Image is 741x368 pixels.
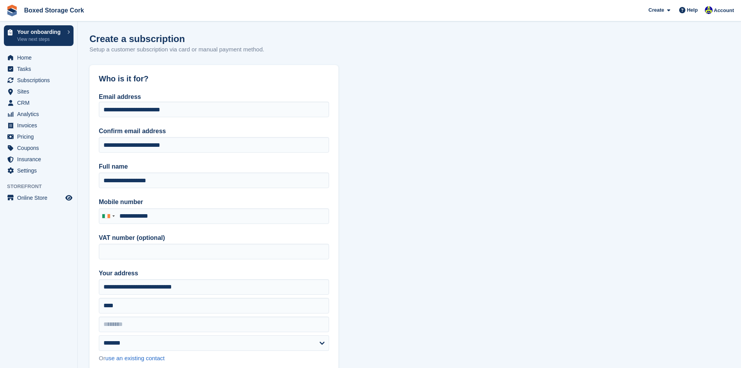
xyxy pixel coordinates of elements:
[4,63,74,74] a: menu
[4,165,74,176] a: menu
[89,33,185,44] h1: Create a subscription
[4,131,74,142] a: menu
[4,25,74,46] a: Your onboarding View next steps
[4,154,74,165] a: menu
[17,63,64,74] span: Tasks
[17,97,64,108] span: CRM
[17,143,64,153] span: Coupons
[99,197,329,207] label: Mobile number
[17,75,64,86] span: Subscriptions
[99,269,329,278] label: Your address
[99,127,329,136] label: Confirm email address
[4,97,74,108] a: menu
[687,6,698,14] span: Help
[17,120,64,131] span: Invoices
[6,5,18,16] img: stora-icon-8386f47178a22dfd0bd8f6a31ec36ba5ce8667c1dd55bd0f319d3a0aa187defe.svg
[99,74,329,83] h2: Who is it for?
[4,120,74,131] a: menu
[17,52,64,63] span: Home
[17,36,63,43] p: View next steps
[17,86,64,97] span: Sites
[21,4,87,17] a: Boxed Storage Cork
[714,7,734,14] span: Account
[4,143,74,153] a: menu
[4,109,74,120] a: menu
[17,131,64,142] span: Pricing
[705,6,713,14] img: Vincent
[89,45,264,54] p: Setup a customer subscription via card or manual payment method.
[4,52,74,63] a: menu
[7,183,77,190] span: Storefront
[99,209,117,224] div: Ireland: +353
[105,355,165,361] a: use an existing contact
[17,154,64,165] span: Insurance
[4,192,74,203] a: menu
[4,75,74,86] a: menu
[17,165,64,176] span: Settings
[4,86,74,97] a: menu
[99,233,329,243] label: VAT number (optional)
[17,29,63,35] p: Your onboarding
[99,93,141,100] label: Email address
[64,193,74,202] a: Preview store
[17,109,64,120] span: Analytics
[99,354,329,363] div: Or
[17,192,64,203] span: Online Store
[99,162,329,171] label: Full name
[648,6,664,14] span: Create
